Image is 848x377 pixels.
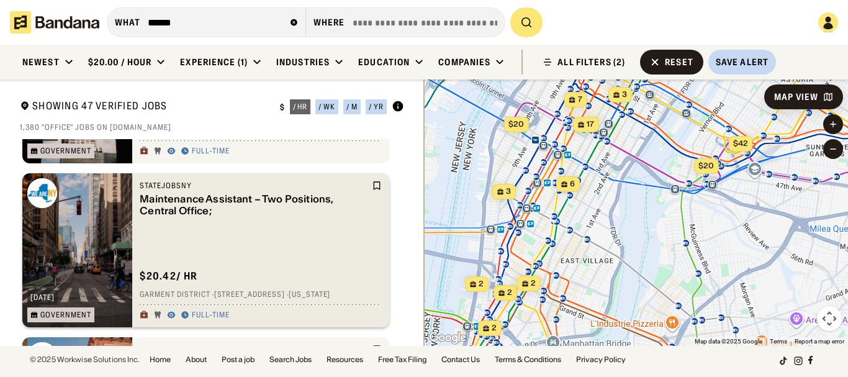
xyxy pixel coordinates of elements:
div: Full-time [192,311,230,320]
div: Maintenance Assistant – Two Positions, Central Office; [140,193,369,217]
span: $20 [508,119,524,129]
div: / yr [369,103,384,111]
div: Save Alert [716,57,769,68]
a: Contact Us [441,356,480,363]
a: Home [150,356,171,363]
div: © 2025 Workwise Solutions Inc. [30,356,140,363]
a: Resources [327,356,363,363]
div: [DATE] [30,294,55,301]
a: Free Tax Filing [378,356,426,363]
div: Reset [665,58,693,66]
a: Search Jobs [269,356,312,363]
a: Report a map error [795,338,844,345]
a: Terms & Conditions [495,356,561,363]
div: StateJobsNY [140,181,369,191]
div: grid [20,139,404,346]
a: Open this area in Google Maps (opens a new window) [427,330,468,346]
span: 3 [506,186,511,197]
div: $ 20.42 / hr [140,270,197,283]
div: Map View [774,93,818,101]
div: $ [280,102,285,112]
span: $42 [733,139,747,148]
img: Alliance Building Services logo [27,342,57,372]
span: 7 [577,94,582,105]
span: 2 [531,278,536,289]
div: Government [40,147,91,155]
div: Companies [438,57,490,68]
button: Map camera controls [817,306,842,331]
a: Post a job [222,356,255,363]
div: 1,380 "office" jobs on [DOMAIN_NAME] [20,122,404,132]
span: $20 [698,161,714,170]
div: Newest [22,57,60,68]
a: Terms (opens in new tab) [770,338,787,345]
div: / m [346,103,358,111]
div: $20.00 / hour [88,57,152,68]
a: Privacy Policy [576,356,626,363]
span: 2 [507,288,512,298]
span: 3 [622,89,627,100]
span: Map data ©2025 Google [695,338,762,345]
span: 17 [587,119,594,130]
img: Bandana logotype [10,11,99,34]
div: Government [40,311,91,319]
div: / wk [318,103,335,111]
div: / hr [293,103,308,111]
span: 2 [492,323,497,334]
div: what [115,17,140,28]
div: ALL FILTERS (2) [557,58,625,66]
div: Alliance Building Services [140,345,369,355]
div: Education [358,57,410,68]
img: Google [427,330,468,346]
span: 2 [479,279,484,289]
div: Industries [276,57,330,68]
a: About [186,356,207,363]
div: Showing 47 Verified Jobs [20,99,270,115]
div: Full-time [192,147,230,157]
div: Experience (1) [180,57,248,68]
div: Garment District · [STREET_ADDRESS] · [US_STATE] [140,290,382,300]
div: Where [313,17,345,28]
img: StateJobsNY logo [27,178,57,208]
span: 6 [570,179,575,189]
